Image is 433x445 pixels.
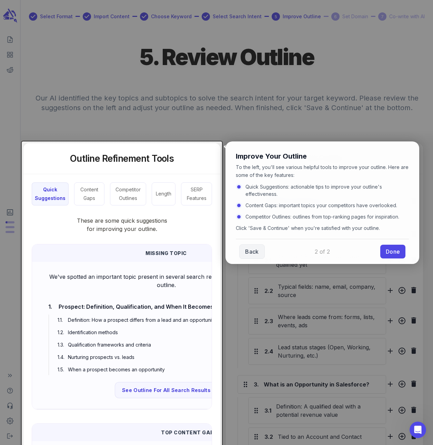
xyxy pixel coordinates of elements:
[11,124,108,171] div: By the way, I would love to help you get the most out of WordCrafter. If you’d like a quick walkt...
[25,188,132,243] div: Thanks, [PERSON_NAME]![PERSON_NAME]Owner, Honey Tree Media LLCLinkedIn| Twitter@denverish"Darknes...
[118,223,129,234] button: Send a message…
[56,315,66,326] span: 1.1 .
[6,70,132,120] div: Federico says…
[43,273,289,289] p: We've spotted an important topic present in several search results but missing from your outline.
[236,224,409,232] p: Click 'Save & Continue' when you're satisfied with your outline.
[236,213,409,220] li: Competitor Outlines: outlines from top-ranking pages for inspiration.
[47,303,53,310] span: 1.
[11,225,16,231] button: Emoji picker
[30,192,127,239] div: Thanks, [PERSON_NAME]! Owner, Honey Tree Media LLC | Twitter
[56,352,66,363] span: 1.4 .
[6,70,113,119] div: Done! I have applied [PERSON_NAME]'s promo code to your account (25% off for the first 3 months)....
[32,182,69,205] button: Quick Suggestions
[115,382,218,398] button: See Outline For All Search Results
[56,339,66,350] span: 1.3 .
[6,211,132,223] textarea: Message…
[70,152,174,165] h5: Outline Refinement Tools
[66,329,120,335] span: Identification methods
[236,152,409,161] h2: Improve Your Outline
[11,177,65,181] div: [PERSON_NAME] • 4h ago
[11,158,91,170] a: [URL][DOMAIN_NAME][PERSON_NAME]
[4,3,18,16] button: go back
[11,32,108,65] div: Yes! I'll do this now (I'll let you know once it's applied). By the way, found a bug that was aff...
[66,342,153,348] span: Qualification frameworks and criteria
[122,386,210,394] span: See Outline For All Search Results
[152,182,175,205] button: Length
[6,28,113,70] div: Yes! I'll do this now (I'll let you know once it's applied). By the way, found a bug that was aff...
[57,301,258,312] span: Prospect: Definition, Qualification, and When It Becomes an Opportunity
[74,182,104,205] button: Content Gaps
[236,183,409,198] li: Quick Suggestions: actionable tips to improve your outline's effectiveness.
[6,188,132,251] div: Christy says…
[110,182,146,205] button: Competitor Outlines
[30,199,75,204] b: [PERSON_NAME]
[38,250,295,257] p: Missing Topic
[11,74,108,115] div: Done! I have applied [PERSON_NAME]'s promo code to your account (25% off for the first 3 months)....
[236,163,409,179] p: To the left, you'll see various helpful tools to improve your outline. Here are some of the key f...
[33,9,64,15] p: Active 4h ago
[66,367,167,372] span: When a prospect becomes an opportunity
[181,182,212,205] button: SERP Features
[20,4,31,15] img: Profile image for Federico
[56,327,66,338] span: 1.2 .
[56,364,66,375] span: 1.5 .
[33,225,38,231] button: Upload attachment
[6,120,113,175] div: By the way, I would love to help you get the most out of WordCrafter. If you’d like a quick walkt...
[380,245,405,258] a: Done
[236,202,409,209] li: Content Gaps: important topics your competitors have overlooked.
[22,225,27,231] button: Gif picker
[6,120,132,188] div: Federico says…
[66,317,218,323] span: Definition: How a prospect differs from a lead and an opportunity
[66,354,136,360] span: Nurturing prospects vs. leads
[38,429,338,436] p: Top Content Gap
[239,244,264,259] a: Back
[6,28,132,70] div: Federico says…
[108,3,121,16] button: Home
[410,422,426,438] iframe: Intercom live chat
[32,205,212,244] p: These are some quick suggestions for improving your outline.
[121,3,133,15] div: Close
[33,3,78,9] h1: [PERSON_NAME]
